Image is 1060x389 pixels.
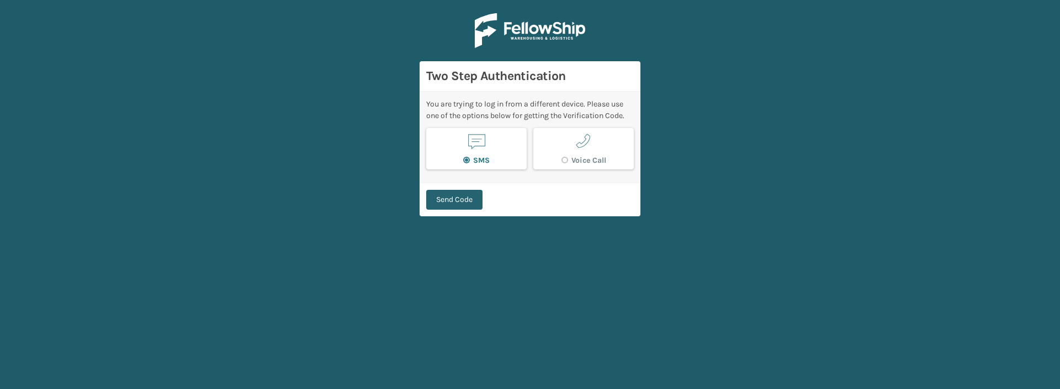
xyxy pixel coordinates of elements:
img: Logo [475,13,585,48]
label: Voice Call [561,156,606,165]
h3: Two Step Authentication [426,68,634,84]
button: Send Code [426,190,483,210]
div: You are trying to log in from a different device. Please use one of the options below for getting... [426,98,634,121]
label: SMS [463,156,490,165]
